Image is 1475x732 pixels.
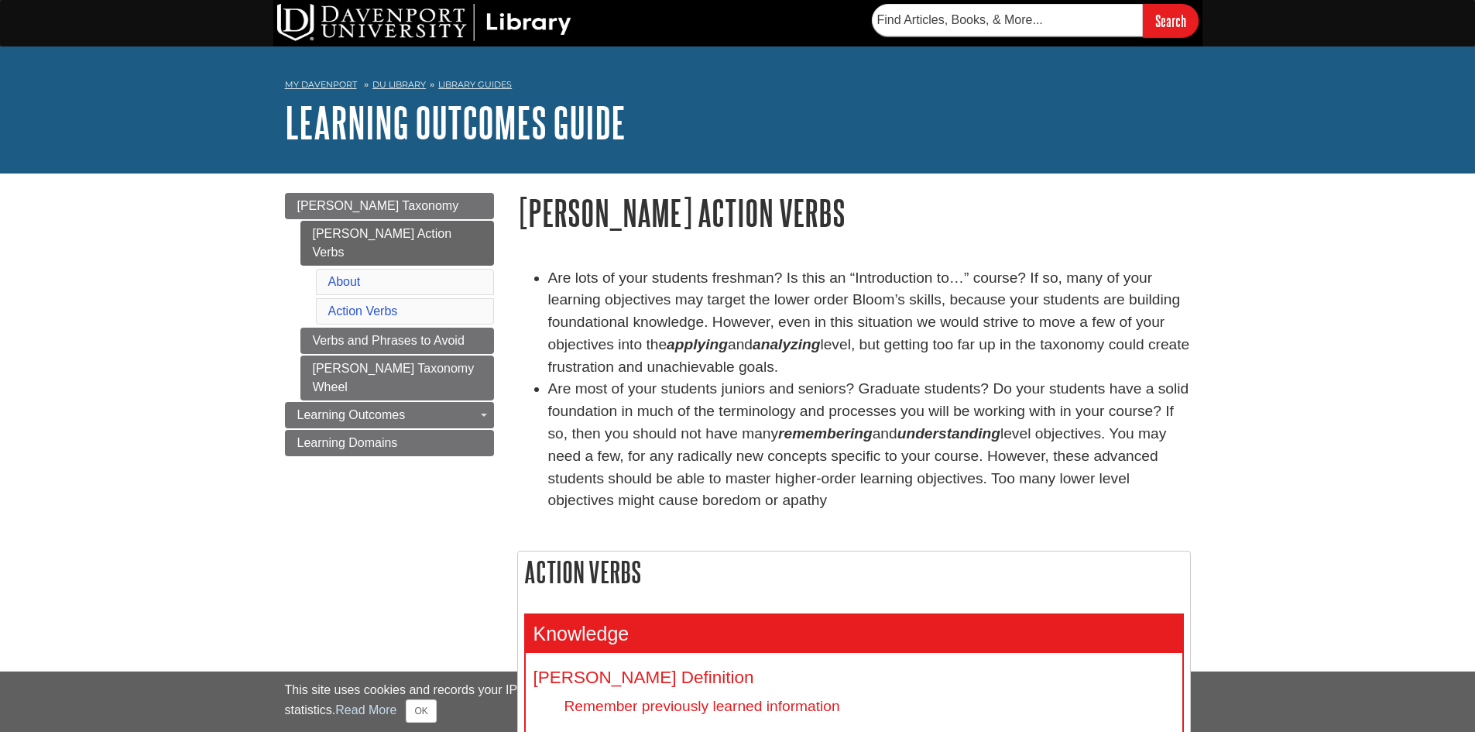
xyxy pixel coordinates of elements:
input: Search [1143,4,1199,37]
span: Learning Outcomes [297,408,406,421]
span: Learning Domains [297,436,398,449]
h3: Knowledge [526,615,1182,653]
h1: [PERSON_NAME] Action Verbs [517,193,1191,232]
h2: Action Verbs [518,552,1190,593]
a: My Davenport [285,78,357,91]
a: [PERSON_NAME] Action Verbs [300,221,494,266]
li: Are most of your students juniors and seniors? Graduate students? Do your students have a solid f... [548,378,1191,512]
em: understanding [897,425,1000,442]
a: DU Library [372,79,426,90]
a: [PERSON_NAME] Taxonomy Wheel [300,356,494,400]
strong: applying [667,336,728,352]
span: [PERSON_NAME] Taxonomy [297,199,459,212]
em: remembering [778,425,873,442]
button: Close [406,699,436,723]
form: Searches DU Library's articles, books, and more [872,4,1199,37]
a: Learning Outcomes Guide [285,98,626,146]
a: About [328,275,361,288]
strong: analyzing [753,336,820,352]
nav: breadcrumb [285,74,1191,99]
a: [PERSON_NAME] Taxonomy [285,193,494,219]
div: Guide Page Menu [285,193,494,456]
a: Action Verbs [328,304,398,318]
dd: Remember previously learned information [564,696,1175,717]
div: This site uses cookies and records your IP address for usage statistics. Additionally, we use Goo... [285,681,1191,723]
a: Verbs and Phrases to Avoid [300,328,494,354]
a: Read More [335,703,396,717]
h4: [PERSON_NAME] Definition [533,668,1175,688]
a: Library Guides [438,79,512,90]
li: Are lots of your students freshman? Is this an “Introduction to…” course? If so, many of your lea... [548,267,1191,379]
input: Find Articles, Books, & More... [872,4,1143,36]
img: DU Library [277,4,571,41]
a: Learning Domains [285,430,494,456]
a: Learning Outcomes [285,402,494,428]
